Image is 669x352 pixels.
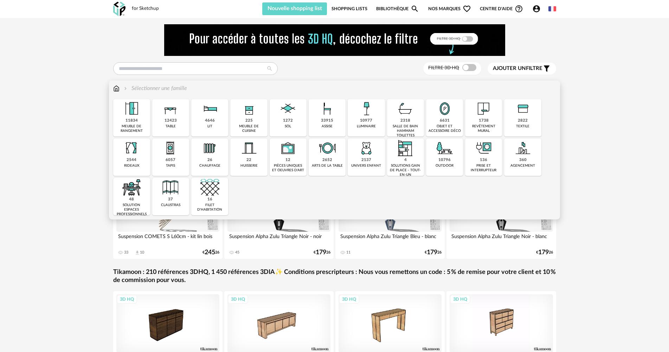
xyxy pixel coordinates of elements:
[122,178,141,197] img: espace-de-travail.png
[376,2,419,15] a: BibliothèqueMagnify icon
[312,164,343,168] div: arts de la table
[227,232,331,246] div: Suspension Alpha Zulu Triangle Noir - noir
[161,178,180,197] img: Cloison.png
[532,5,544,13] span: Account Circle icon
[117,295,137,304] div: 3D HQ
[113,2,126,16] img: OXP
[285,158,290,163] div: 12
[493,65,542,72] span: filtre
[321,118,333,123] div: 33915
[474,99,493,118] img: Papier%20peint.png
[165,118,177,123] div: 12423
[536,250,553,255] div: € 26
[389,164,422,177] div: solutions gain de place - tout-en-un
[474,139,493,158] img: PriseInter.png
[428,2,471,15] span: Nos marques
[425,250,442,255] div: € 26
[427,250,437,255] span: 179
[538,250,549,255] span: 179
[235,250,239,255] div: 45
[272,164,304,173] div: pièces uniques et oeuvres d'art
[166,164,175,168] div: tapis
[232,124,265,133] div: meuble de cuisine
[123,84,128,92] img: svg+xml;base64,PHN2ZyB3aWR0aD0iMTYiIGhlaWdodD0iMTYiIHZpZXdCb3g9IjAgMCAxNiAxNiIgZmlsbD0ibm9uZSIgeG...
[351,164,381,168] div: univers enfant
[278,99,297,118] img: Sol.png
[436,164,453,168] div: outdoor
[450,295,470,304] div: 3D HQ
[129,197,134,202] div: 48
[411,5,419,13] span: Magnify icon
[199,164,220,168] div: chauffage
[262,2,327,15] button: Nouvelle shopping list
[488,63,556,75] button: Ajouter unfiltre Filter icon
[161,139,180,158] img: Tapis.png
[200,139,219,158] img: Radiateur.png
[510,164,535,168] div: agencement
[467,164,500,173] div: prise et interrupteur
[132,6,159,12] div: for Sketchup
[389,124,422,138] div: salle de bain hammam toilettes
[479,118,489,123] div: 1738
[278,139,297,158] img: UniqueOeuvre.png
[124,250,128,255] div: 33
[127,158,136,163] div: 2544
[140,250,144,255] div: 10
[542,64,551,73] span: Filter icon
[122,139,141,158] img: Rideaux.png
[207,124,212,129] div: lit
[435,99,454,118] img: Miroir.png
[200,178,219,197] img: filet.png
[124,164,139,168] div: rideaux
[361,158,371,163] div: 2137
[357,139,376,158] img: UniversEnfant.png
[428,65,459,70] span: Filtre 3D HQ
[268,6,322,11] span: Nouvelle shopping list
[161,99,180,118] img: Table.png
[396,99,415,118] img: Salle%20de%20bain.png
[246,158,251,163] div: 22
[440,118,450,123] div: 6631
[318,139,337,158] img: ArtTable.png
[332,2,367,15] a: Shopping Lists
[516,124,529,129] div: textile
[360,118,372,123] div: 10977
[532,5,541,13] span: Account Circle icon
[314,250,330,255] div: € 26
[166,158,175,163] div: 6057
[239,139,258,158] img: Huiserie.png
[357,99,376,118] img: Luminaire.png
[339,295,359,304] div: 3D HQ
[116,232,220,246] div: Suspension COMETS S L60cm - kit lin bois
[450,232,553,246] div: Suspension Alpha Zulu Triangle Noir - blanc
[126,118,138,123] div: 11834
[200,99,219,118] img: Literie.png
[480,158,487,163] div: 136
[404,158,407,163] div: 4
[115,124,148,133] div: meuble de rangement
[518,118,528,123] div: 2822
[135,250,140,255] span: Download icon
[318,99,337,118] img: Assise.png
[113,268,556,285] a: Tikamoon : 210 références 3DHQ, 1 450 références 3DIA✨ Conditions prescripteurs : Nous vous remet...
[166,124,176,129] div: table
[435,139,454,158] img: Outdoor.png
[168,197,173,202] div: 37
[228,295,248,304] div: 3D HQ
[115,203,148,217] div: solution espaces professionnels
[245,118,253,123] div: 225
[396,139,415,158] img: ToutEnUn.png
[357,124,376,129] div: luminaire
[322,158,332,163] div: 2652
[164,24,505,56] img: FILTRE%20HQ%20NEW_V1%20(4).gif
[205,118,215,123] div: 4646
[322,124,333,129] div: assise
[283,118,293,123] div: 1272
[202,250,219,255] div: € 26
[438,158,451,163] div: 10796
[205,250,215,255] span: 245
[515,5,523,13] span: Help Circle Outline icon
[513,99,532,118] img: Textile.png
[428,124,461,133] div: objet et accessoire déco
[240,164,258,168] div: huisserie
